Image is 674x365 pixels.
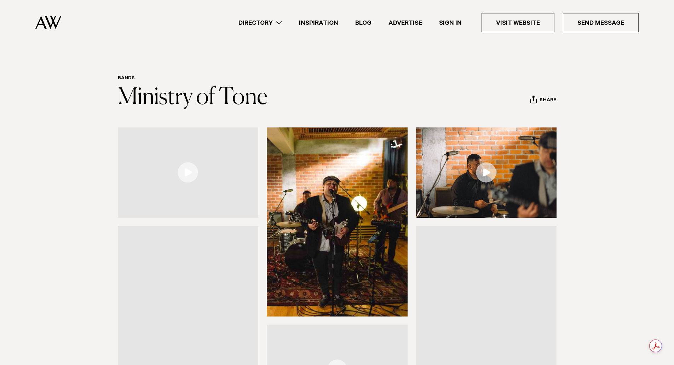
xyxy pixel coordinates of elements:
a: Visit Website [482,13,554,32]
a: Directory [230,18,290,28]
a: Bands [118,76,135,81]
a: Sign In [431,18,470,28]
a: Send Message [563,13,639,32]
img: Auckland Weddings Logo [35,16,61,29]
a: Advertise [380,18,431,28]
span: Share [540,97,556,104]
a: Ministry of Tone [118,86,267,109]
button: Share [530,95,557,106]
a: Inspiration [290,18,347,28]
a: Blog [347,18,380,28]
